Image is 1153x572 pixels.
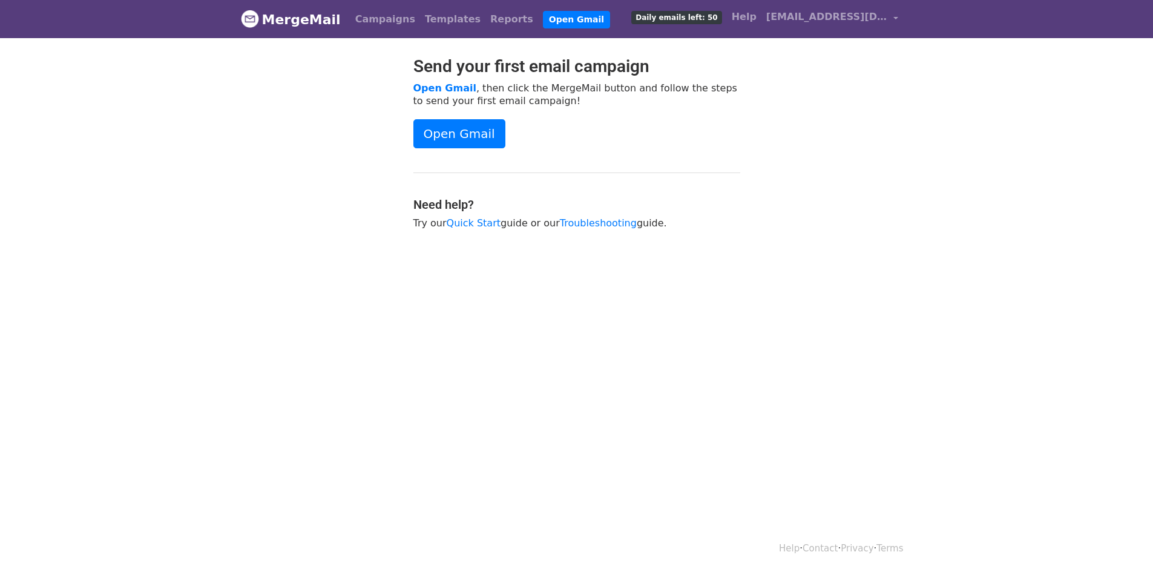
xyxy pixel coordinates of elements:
[413,119,505,148] a: Open Gmail
[241,10,259,28] img: MergeMail logo
[447,217,501,229] a: Quick Start
[413,82,740,107] p: , then click the MergeMail button and follow the steps to send your first email campaign!
[485,7,538,31] a: Reports
[761,5,903,33] a: [EMAIL_ADDRESS][DOMAIN_NAME]
[876,543,903,554] a: Terms
[560,217,637,229] a: Troubleshooting
[543,11,610,28] a: Open Gmail
[1092,514,1153,572] iframe: Chat Widget
[626,5,726,29] a: Daily emails left: 50
[803,543,838,554] a: Contact
[420,7,485,31] a: Templates
[350,7,420,31] a: Campaigns
[241,7,341,32] a: MergeMail
[766,10,887,24] span: [EMAIL_ADDRESS][DOMAIN_NAME]
[413,217,740,229] p: Try our guide or our guide.
[413,56,740,77] h2: Send your first email campaign
[631,11,721,24] span: Daily emails left: 50
[413,197,740,212] h4: Need help?
[413,82,476,94] a: Open Gmail
[779,543,800,554] a: Help
[841,543,873,554] a: Privacy
[727,5,761,29] a: Help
